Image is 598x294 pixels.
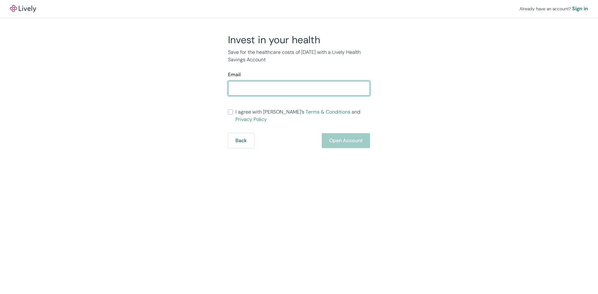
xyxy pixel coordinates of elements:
label: Email [228,71,241,78]
a: Sign in [572,5,588,12]
span: I agree with [PERSON_NAME]’s and [235,108,370,123]
a: Privacy Policy [235,116,267,123]
h2: Invest in your health [228,34,370,46]
a: LivelyLively [10,5,36,12]
img: Lively [10,5,36,12]
p: Save for the healthcare costs of [DATE] with a Lively Health Savings Account [228,49,370,63]
button: Back [228,133,254,148]
div: Already have an account? [520,5,588,12]
a: Terms & Conditions [306,109,350,115]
